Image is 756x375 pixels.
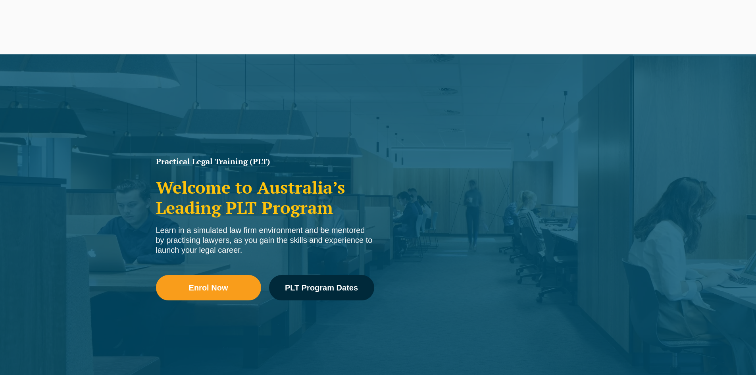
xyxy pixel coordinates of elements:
[156,225,374,255] div: Learn in a simulated law firm environment and be mentored by practising lawyers, as you gain the ...
[156,158,374,165] h1: Practical Legal Training (PLT)
[156,275,261,300] a: Enrol Now
[285,284,358,292] span: PLT Program Dates
[269,275,374,300] a: PLT Program Dates
[189,284,228,292] span: Enrol Now
[156,177,374,217] h2: Welcome to Australia’s Leading PLT Program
